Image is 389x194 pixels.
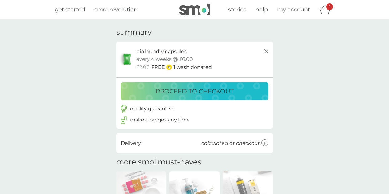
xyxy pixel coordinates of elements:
div: basket [319,3,335,16]
a: smol revolution [94,5,137,14]
span: £2.00 [136,63,150,71]
p: make changes any time [130,116,190,124]
p: quality guarantee [130,105,173,113]
span: get started [55,6,85,13]
p: calculated at checkout [201,139,260,147]
h3: summary [116,28,152,37]
p: every 4 weeks @ £6.00 [136,55,193,63]
a: help [256,5,268,14]
h2: more smol must-haves [116,158,201,167]
p: bio laundry capsules [136,48,187,56]
span: stories [228,6,246,13]
p: 1 wash donated [173,63,212,71]
img: smol [179,4,210,15]
p: Delivery [121,139,141,147]
span: smol revolution [94,6,137,13]
span: help [256,6,268,13]
span: FREE [151,63,165,71]
p: proceed to checkout [156,86,234,96]
a: my account [277,5,310,14]
span: my account [277,6,310,13]
a: get started [55,5,85,14]
a: stories [228,5,246,14]
button: proceed to checkout [121,82,268,100]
